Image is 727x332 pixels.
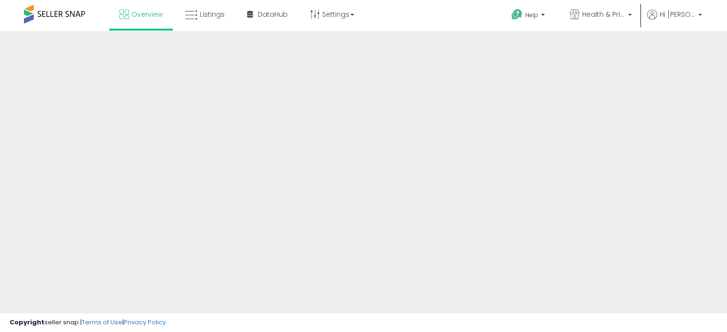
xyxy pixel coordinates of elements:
a: Terms of Use [82,318,122,327]
strong: Copyright [10,318,44,327]
span: Health & Prime [582,10,625,19]
span: Help [525,11,538,19]
i: Get Help [511,9,523,21]
span: Listings [200,10,225,19]
div: seller snap | | [10,318,166,327]
a: Help [504,1,554,31]
span: Hi [PERSON_NAME] [660,10,695,19]
span: Overview [131,10,163,19]
span: DataHub [258,10,288,19]
a: Hi [PERSON_NAME] [647,10,702,31]
a: Privacy Policy [124,318,166,327]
